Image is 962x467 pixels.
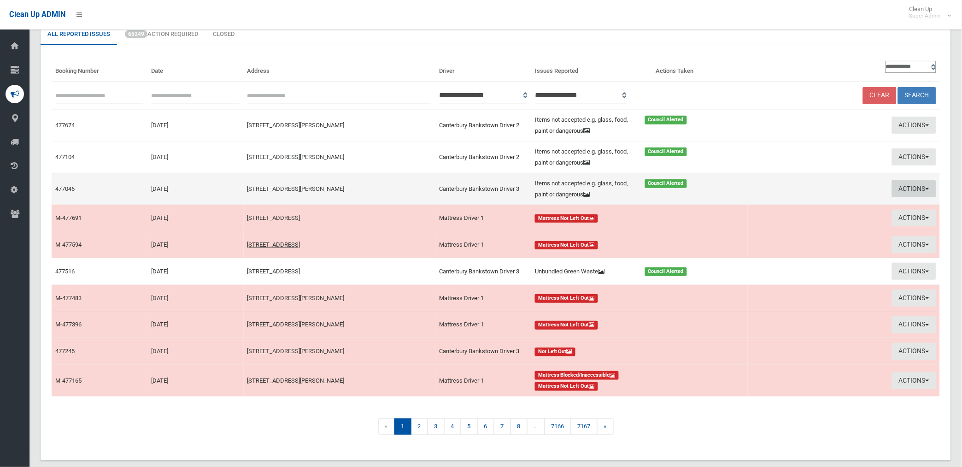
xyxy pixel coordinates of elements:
[494,419,511,435] a: 7
[535,178,744,200] a: Items not accepted e.g. glass, food, paint or dangerous Council Alerted
[411,419,428,435] a: 2
[892,343,936,360] button: Actions
[510,419,528,435] a: 8
[529,114,639,136] div: Items not accepted e.g. glass, food, paint or dangerous
[892,263,936,280] button: Actions
[535,371,619,380] span: Mattress Blocked/Inaccessible
[435,141,531,173] td: Canterbury Bankstown Driver 2
[645,267,687,276] span: Council Alerted
[645,179,687,188] span: Council Alerted
[535,241,598,250] span: Mattress Not Left Out
[529,146,639,168] div: Items not accepted e.g. glass, food, paint or dangerous
[905,6,950,19] span: Clean Up
[435,205,531,231] td: Mattress Driver 1
[244,338,436,365] td: [STREET_ADDRESS][PERSON_NAME]
[244,109,436,142] td: [STREET_ADDRESS][PERSON_NAME]
[55,154,75,160] a: 477104
[55,185,75,192] a: 477046
[55,122,75,129] a: 477674
[529,178,639,200] div: Items not accepted e.g. glass, food, paint or dangerous
[244,141,436,173] td: [STREET_ADDRESS][PERSON_NAME]
[892,210,936,227] button: Actions
[535,382,598,391] span: Mattress Not Left Out
[435,311,531,338] td: Mattress Driver 1
[863,87,897,104] a: Clear
[892,180,936,197] button: Actions
[147,173,243,205] td: [DATE]
[527,419,545,435] span: ...
[435,338,531,365] td: Canterbury Bankstown Driver 3
[244,56,436,82] th: Address
[535,321,598,330] span: Mattress Not Left Out
[147,285,243,312] td: [DATE]
[535,213,744,224] a: Mattress Not Left Out
[535,239,744,250] a: Mattress Not Left Out
[147,205,243,231] td: [DATE]
[55,214,82,221] a: M-477691
[645,148,687,156] span: Council Alerted
[55,348,75,355] a: 477245
[535,370,744,392] a: Mattress Blocked/Inaccessible Mattress Not Left Out
[477,419,494,435] a: 6
[244,205,436,231] td: [STREET_ADDRESS]
[529,266,639,277] div: Unbundled Green Waste
[535,319,744,330] a: Mattress Not Left Out
[535,214,598,223] span: Mattress Not Left Out
[535,348,575,356] span: Not Left Out
[147,109,243,142] td: [DATE]
[645,116,687,124] span: Council Alerted
[435,258,531,285] td: Canterbury Bankstown Driver 3
[545,419,571,435] a: 7166
[55,268,75,275] a: 477516
[435,56,531,82] th: Driver
[244,365,436,396] td: [STREET_ADDRESS][PERSON_NAME]
[892,372,936,389] button: Actions
[206,24,241,45] a: Closed
[444,419,461,435] a: 4
[535,266,744,277] a: Unbundled Green Waste Council Alerted
[892,316,936,333] button: Actions
[147,141,243,173] td: [DATE]
[52,56,147,82] th: Booking Number
[652,56,748,82] th: Actions Taken
[55,295,82,301] a: M-477483
[892,117,936,134] button: Actions
[435,365,531,396] td: Mattress Driver 1
[571,419,598,435] a: 7167
[55,321,82,328] a: M-477396
[892,236,936,253] button: Actions
[378,419,395,435] span: «
[435,285,531,312] td: Mattress Driver 1
[9,10,65,19] span: Clean Up ADMIN
[428,419,445,435] a: 3
[461,419,478,435] a: 5
[435,231,531,258] td: Mattress Driver 1
[147,338,243,365] td: [DATE]
[244,285,436,312] td: [STREET_ADDRESS][PERSON_NAME]
[118,24,205,45] a: 65249Action Required
[147,258,243,285] td: [DATE]
[535,293,744,304] a: Mattress Not Left Out
[535,294,598,303] span: Mattress Not Left Out
[535,346,744,357] a: Not Left Out
[55,377,82,384] a: M-477165
[147,56,243,82] th: Date
[394,419,411,435] span: 1
[535,146,744,168] a: Items not accepted e.g. glass, food, paint or dangerous Council Alerted
[435,109,531,142] td: Canterbury Bankstown Driver 2
[147,231,243,258] td: [DATE]
[597,419,614,435] a: »
[898,87,936,104] button: Search
[892,290,936,307] button: Actions
[244,311,436,338] td: [STREET_ADDRESS][PERSON_NAME]
[147,365,243,396] td: [DATE]
[55,241,82,248] a: M-477594
[244,258,436,285] td: [STREET_ADDRESS]
[531,56,652,82] th: Issues Reported
[41,24,117,45] a: All Reported Issues
[909,12,941,19] small: Super Admin
[535,114,744,136] a: Items not accepted e.g. glass, food, paint or dangerous Council Alerted
[244,231,436,258] td: [STREET_ADDRESS]
[244,173,436,205] td: [STREET_ADDRESS][PERSON_NAME]
[125,30,147,38] span: 65249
